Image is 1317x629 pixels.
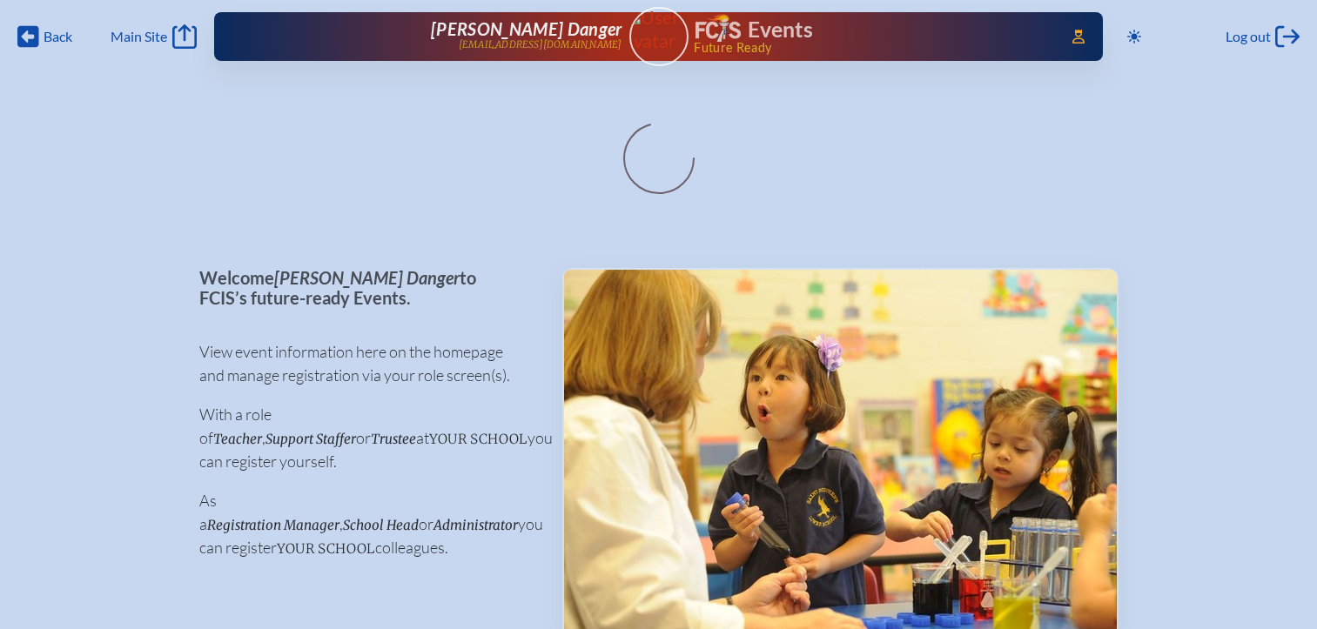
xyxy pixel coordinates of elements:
p: Welcome to FCIS’s future-ready Events. [199,268,534,307]
a: User Avatar [629,7,689,66]
span: your school [429,431,527,447]
span: [PERSON_NAME] Danger [431,18,622,39]
p: As a , or you can register colleagues. [199,489,534,559]
img: User Avatar [622,6,695,52]
span: Support Staffer [265,431,356,447]
span: Future Ready [694,42,1047,54]
span: Log out [1226,28,1271,45]
p: With a role of , or at you can register yourself. [199,403,534,473]
a: [PERSON_NAME] Danger[EMAIL_ADDRESS][DOMAIN_NAME] [270,19,622,54]
span: your school [277,540,375,557]
span: School Head [343,517,419,533]
span: Main Site [111,28,167,45]
span: [PERSON_NAME] Danger [274,267,460,288]
span: Registration Manager [207,517,339,533]
span: Trustee [371,431,416,447]
p: [EMAIL_ADDRESS][DOMAIN_NAME] [459,39,622,50]
a: Main Site [111,24,196,49]
span: Back [44,28,72,45]
div: FCIS Events — Future ready [695,14,1048,54]
p: View event information here on the homepage and manage registration via your role screen(s). [199,340,534,387]
span: Teacher [213,431,262,447]
span: Administrator [433,517,518,533]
